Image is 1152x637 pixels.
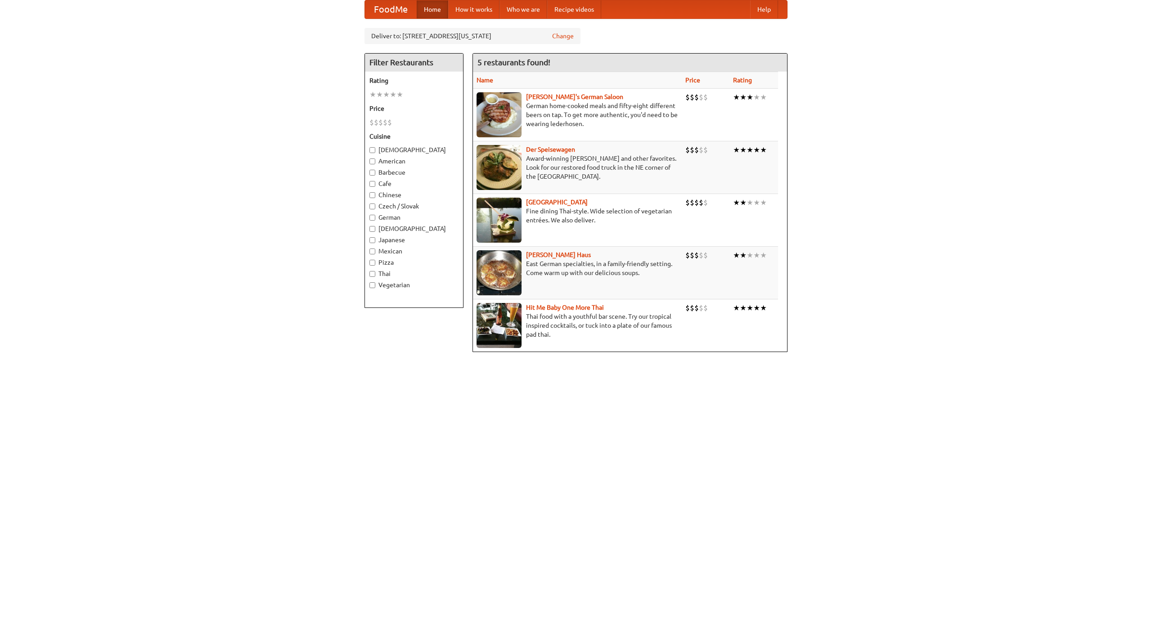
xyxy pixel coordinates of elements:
p: Award-winning [PERSON_NAME] and other favorites. Look for our restored food truck in the NE corne... [477,154,678,181]
a: [PERSON_NAME] Haus [526,251,591,258]
a: Recipe videos [547,0,601,18]
h5: Rating [369,76,459,85]
label: [DEMOGRAPHIC_DATA] [369,224,459,233]
li: ★ [747,250,753,260]
li: $ [694,145,699,155]
input: American [369,158,375,164]
input: [DEMOGRAPHIC_DATA] [369,226,375,232]
li: $ [699,145,703,155]
li: $ [699,303,703,313]
li: ★ [753,303,760,313]
label: Chinese [369,190,459,199]
li: ★ [733,303,740,313]
img: kohlhaus.jpg [477,250,522,295]
label: Barbecue [369,168,459,177]
ng-pluralize: 5 restaurants found! [477,58,550,67]
label: German [369,213,459,222]
li: ★ [760,250,767,260]
li: ★ [753,145,760,155]
img: speisewagen.jpg [477,145,522,190]
li: ★ [740,145,747,155]
label: Cafe [369,179,459,188]
label: Czech / Slovak [369,202,459,211]
li: $ [690,145,694,155]
li: ★ [760,303,767,313]
li: ★ [753,198,760,208]
a: How it works [448,0,499,18]
a: [GEOGRAPHIC_DATA] [526,199,588,206]
input: Vegetarian [369,282,375,288]
li: ★ [747,145,753,155]
input: German [369,215,375,221]
a: Der Speisewagen [526,146,575,153]
input: Thai [369,271,375,277]
b: Hit Me Baby One More Thai [526,304,604,311]
li: $ [694,92,699,102]
input: Pizza [369,260,375,266]
li: $ [690,250,694,260]
input: [DEMOGRAPHIC_DATA] [369,147,375,153]
img: satay.jpg [477,198,522,243]
li: $ [703,303,708,313]
li: ★ [760,145,767,155]
label: Pizza [369,258,459,267]
li: ★ [740,303,747,313]
label: [DEMOGRAPHIC_DATA] [369,145,459,154]
li: $ [690,92,694,102]
a: Name [477,77,493,84]
label: Vegetarian [369,280,459,289]
p: Fine dining Thai-style. Wide selection of vegetarian entrées. We also deliver. [477,207,678,225]
li: ★ [376,90,383,99]
li: $ [703,145,708,155]
a: Change [552,32,574,41]
li: ★ [390,90,396,99]
label: Japanese [369,235,459,244]
p: East German specialties, in a family-friendly setting. Come warm up with our delicious soups. [477,259,678,277]
li: $ [703,92,708,102]
li: $ [690,198,694,208]
input: Chinese [369,192,375,198]
li: $ [699,198,703,208]
input: Barbecue [369,170,375,176]
li: $ [685,250,690,260]
li: $ [694,303,699,313]
a: Price [685,77,700,84]
li: ★ [747,303,753,313]
a: [PERSON_NAME]'s German Saloon [526,93,623,100]
h5: Price [369,104,459,113]
li: $ [703,198,708,208]
li: ★ [760,198,767,208]
li: $ [369,117,374,127]
li: ★ [740,250,747,260]
label: Thai [369,269,459,278]
p: Thai food with a youthful bar scene. Try our tropical inspired cocktails, or tuck into a plate of... [477,312,678,339]
li: ★ [383,90,390,99]
li: $ [685,303,690,313]
li: ★ [760,92,767,102]
img: babythai.jpg [477,303,522,348]
img: esthers.jpg [477,92,522,137]
li: $ [383,117,387,127]
input: Japanese [369,237,375,243]
a: Home [417,0,448,18]
input: Mexican [369,248,375,254]
input: Czech / Slovak [369,203,375,209]
li: ★ [753,92,760,102]
li: ★ [747,92,753,102]
div: Deliver to: [STREET_ADDRESS][US_STATE] [364,28,580,44]
li: ★ [733,92,740,102]
li: ★ [740,198,747,208]
li: ★ [369,90,376,99]
li: ★ [753,250,760,260]
li: $ [699,250,703,260]
li: $ [690,303,694,313]
li: ★ [740,92,747,102]
h4: Filter Restaurants [365,54,463,72]
li: $ [694,250,699,260]
li: $ [694,198,699,208]
li: ★ [733,198,740,208]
